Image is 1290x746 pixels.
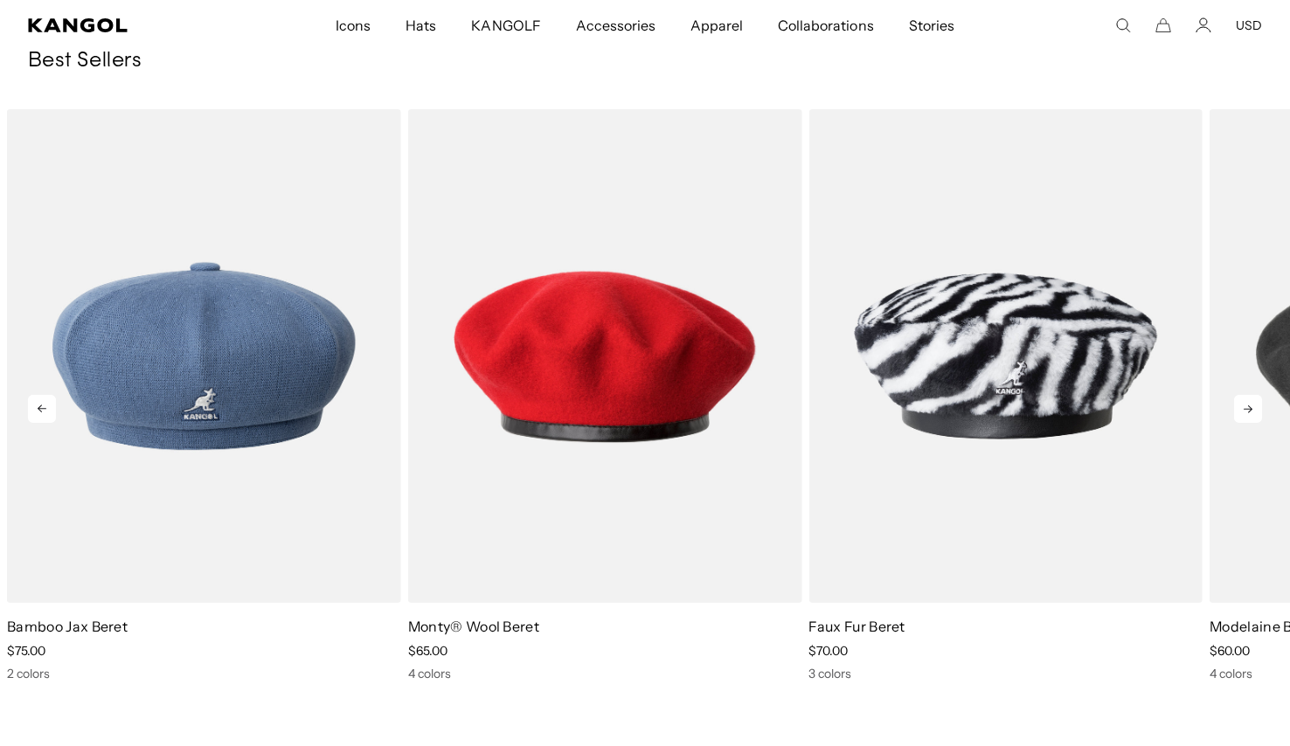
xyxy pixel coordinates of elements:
div: 2 colors [7,666,401,681]
summary: Search here [1115,17,1131,33]
a: Kangol [28,18,221,32]
div: 3 colors [808,666,1203,681]
div: 4 colors [408,666,802,681]
span: $60.00 [1210,643,1250,659]
div: 4 of 9 [401,109,802,682]
span: $75.00 [7,643,45,659]
button: USD [1236,17,1262,33]
a: Bamboo Jax Beret [7,618,128,635]
a: Monty® Wool Beret [408,618,539,635]
a: Faux Fur Beret [808,618,905,635]
div: 5 of 9 [801,109,1203,682]
button: Cart [1155,17,1171,33]
span: $70.00 [808,643,848,659]
span: $65.00 [408,643,447,659]
img: Monty® Wool Beret [408,109,802,604]
h3: Best Sellers [28,48,1262,74]
a: Account [1196,17,1211,33]
img: Bamboo Jax Beret [7,109,401,604]
img: Faux Fur Beret [808,109,1203,604]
